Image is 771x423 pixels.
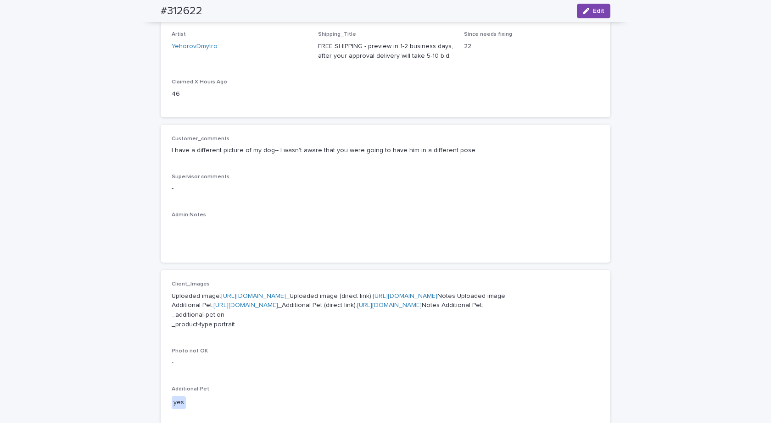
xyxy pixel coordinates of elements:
[172,281,210,287] span: Client_Images
[373,293,437,299] a: [URL][DOMAIN_NAME]
[172,32,186,37] span: Artist
[172,396,186,409] div: yes
[172,42,218,51] a: YehorovDmytro
[172,184,599,193] p: -
[172,174,229,180] span: Supervisor comments
[172,136,229,142] span: Customer_comments
[464,42,599,51] p: 22
[318,32,356,37] span: Shipping_Title
[172,386,209,392] span: Additional Pet
[172,79,227,85] span: Claimed X Hours Ago
[213,302,278,308] a: [URL][DOMAIN_NAME]
[172,89,307,99] p: 46
[172,146,599,155] p: I have a different picture of my dog-- I wasn't aware that you were going to have him in a differ...
[221,293,286,299] a: [URL][DOMAIN_NAME]
[577,4,610,18] button: Edit
[172,212,206,218] span: Admin Notes
[593,8,604,14] span: Edit
[172,228,599,238] p: -
[464,32,512,37] span: Since needs fixing
[318,42,453,61] p: FREE SHIPPING - preview in 1-2 business days, after your approval delivery will take 5-10 b.d.
[161,5,202,18] h2: #312622
[172,291,599,330] p: Uploaded image: _Uploaded image (direct link): Notes Uploaded image: Additional Pet: _Additional ...
[172,358,599,368] p: -
[357,302,422,308] a: [URL][DOMAIN_NAME]
[172,348,208,354] span: Photo not OK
